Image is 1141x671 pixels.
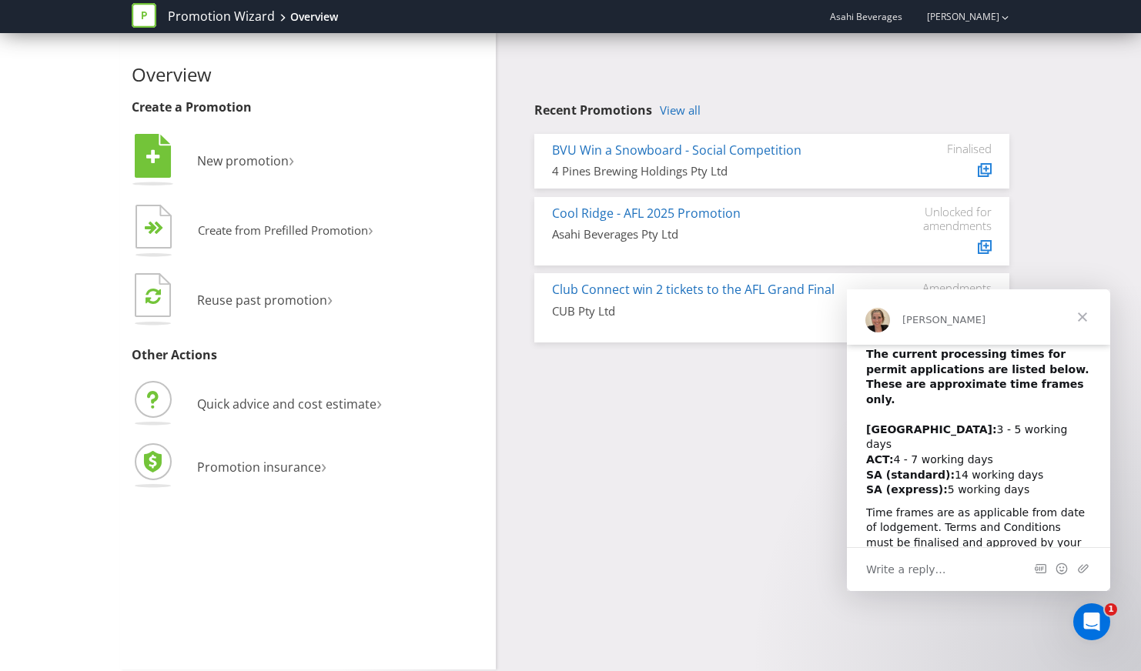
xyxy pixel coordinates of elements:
h3: Create a Promotion [132,101,484,115]
span: › [289,146,294,172]
a: [PERSON_NAME] [912,10,999,23]
div: Amendments submitted [899,281,992,309]
span: › [321,452,326,478]
span: › [368,217,373,241]
a: Club Connect win 2 tickets to the AFL Grand Final [552,281,835,298]
span: › [376,389,382,415]
tspan:  [154,221,164,235]
span: Create from Prefilled Promotion [198,222,368,238]
a: View all [660,104,701,117]
span: › [327,285,333,311]
div: Finalised [899,142,992,155]
div: Asahi Beverages Pty Ltd [552,226,876,242]
iframe: Intercom live chat [1073,603,1110,640]
h2: Overview [132,65,484,85]
div: Overview [290,9,338,25]
a: Promotion Wizard [168,8,275,25]
span: New promotion [197,152,289,169]
span: Quick advice and cost estimate [197,396,376,412]
div: 4 Pines Brewing Holdings Pty Ltd [552,163,876,179]
span: Asahi Beverages [830,10,902,23]
button: Create from Prefilled Promotion› [132,201,374,262]
a: BVU Win a Snowboard - Social Competition [552,142,801,159]
a: Quick advice and cost estimate› [132,396,382,412]
a: Cool Ridge - AFL 2025 Promotion [552,205,741,222]
div: Unlocked for amendments [899,205,992,232]
span: Recent Promotions [534,102,652,119]
iframe: Intercom live chat message [847,289,1110,591]
tspan:  [146,149,160,165]
tspan:  [146,287,161,305]
a: Promotion insurance› [132,459,326,476]
div: CUB Pty Ltd [552,303,876,319]
span: Reuse past promotion [197,292,327,309]
span: Promotion insurance [197,459,321,476]
h3: Other Actions [132,349,484,362]
span: 1 [1105,603,1117,616]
